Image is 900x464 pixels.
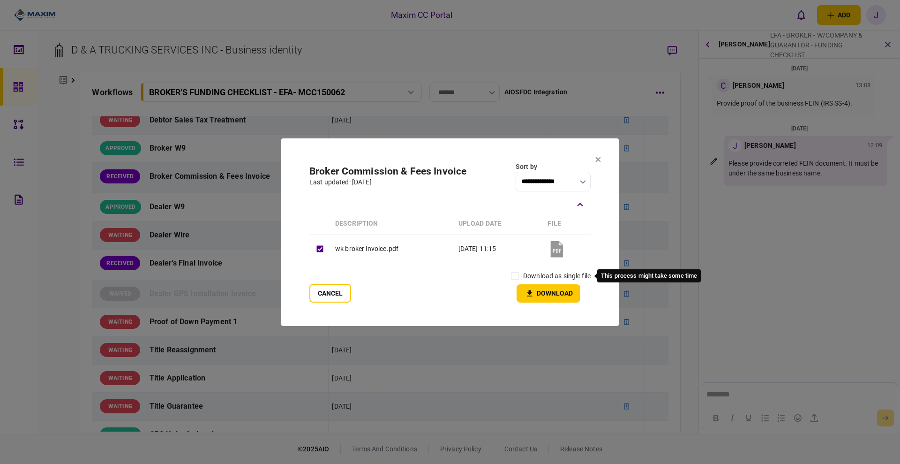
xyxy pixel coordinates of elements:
button: Cancel [309,284,351,303]
button: Download [517,284,580,303]
th: file [543,213,591,235]
h2: Broker Commission & Fees Invoice [309,166,466,177]
div: last updated: [DATE] [309,177,466,187]
th: Description [330,213,454,235]
th: upload date [454,213,543,235]
td: [DATE] 11:15 [454,235,543,263]
div: Sort by [516,162,591,172]
label: download as single file [523,271,591,281]
td: wk broker invoice.pdf [330,235,454,263]
body: Rich Text Area. Press ALT-0 for help. [4,8,190,16]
